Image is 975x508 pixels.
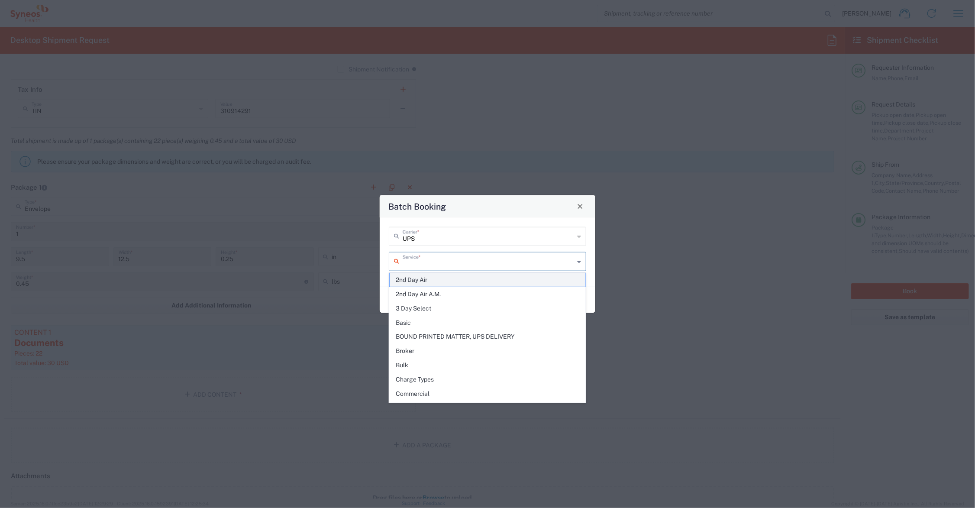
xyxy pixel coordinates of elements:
[390,330,585,343] span: BOUND PRINTED MATTER, UPS DELIVERY
[390,359,585,372] span: Bulk
[574,200,586,212] button: Close
[390,373,585,386] span: Charge Types
[390,344,585,358] span: Broker
[390,302,585,315] span: 3 Day Select
[390,316,585,330] span: Basic
[390,387,585,401] span: Commercial
[390,401,585,414] span: Deferred Air
[389,200,446,213] h4: Batch Booking
[390,288,585,301] span: 2nd Day Air A.M.
[390,273,585,287] span: 2nd Day Air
